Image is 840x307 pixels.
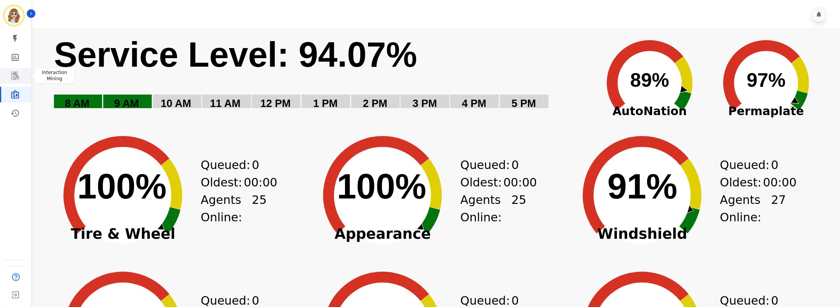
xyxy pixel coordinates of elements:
[363,98,387,109] text: 2 PM
[720,156,778,174] div: Queued:
[260,98,291,109] text: 12 PM
[244,174,277,191] span: 00:00
[210,98,241,109] text: 11 AM
[201,174,259,191] div: Oldest:
[54,35,417,74] text: Service Level: 94.07%
[201,191,267,226] div: Agents Online:
[45,230,201,238] span: Tire & Wheel
[413,98,437,109] text: 3 PM
[460,191,526,226] div: Agents Online:
[201,156,259,174] div: Queued:
[5,6,23,25] img: Bordered avatar
[720,174,778,191] div: Oldest:
[462,98,486,109] text: 4 PM
[565,230,720,238] span: Windshield
[763,174,797,191] span: 00:00
[708,102,824,120] span: Permaplate
[512,191,526,226] span: 25
[512,156,519,174] span: 0
[53,34,590,121] svg: Service Level: 0%
[460,156,519,174] div: Queued:
[503,174,537,191] span: 00:00
[77,167,167,206] text: 100%
[720,191,786,226] div: Agents Online:
[630,69,669,91] text: 89%
[512,98,536,109] text: 5 PM
[771,191,786,226] span: 27
[460,174,519,191] div: Oldest:
[252,191,267,226] span: 25
[607,167,677,206] text: 91%
[252,156,259,174] span: 0
[747,69,786,91] text: 97%
[313,98,338,109] text: 1 PM
[592,102,708,120] span: AutoNation
[114,98,139,109] text: 9 AM
[337,167,426,206] text: 100%
[161,98,191,109] text: 10 AM
[305,230,460,238] span: Appearance
[65,98,90,109] text: 8 AM
[771,156,779,174] span: 0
